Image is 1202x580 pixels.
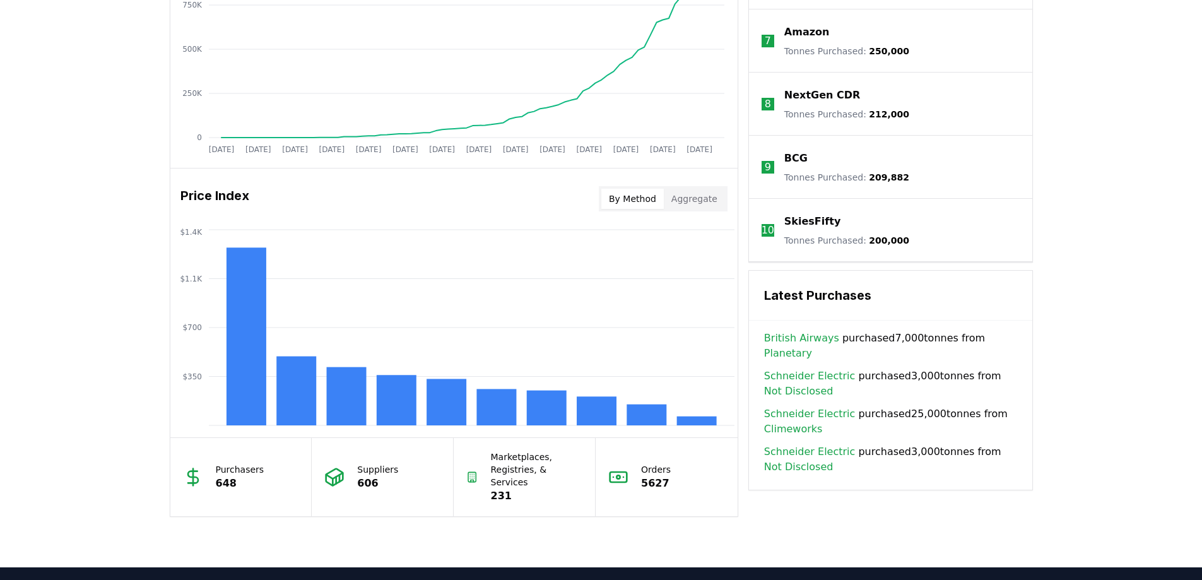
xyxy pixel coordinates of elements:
[664,189,725,209] button: Aggregate
[491,451,583,488] p: Marketplaces, Registries, & Services
[764,406,855,422] a: Schneider Electric
[784,25,830,40] a: Amazon
[765,97,771,112] p: 8
[784,88,861,103] a: NextGen CDR
[764,369,1017,399] span: purchased 3,000 tonnes from
[182,45,203,54] tspan: 500K
[282,145,308,154] tspan: [DATE]
[197,133,202,142] tspan: 0
[641,476,671,491] p: 5627
[764,331,1017,361] span: purchased 7,000 tonnes from
[764,384,834,399] a: Not Disclosed
[764,459,834,475] a: Not Disclosed
[869,235,909,246] span: 200,000
[357,463,398,476] p: Suppliers
[764,286,1017,305] h3: Latest Purchases
[686,145,712,154] tspan: [DATE]
[869,109,909,119] span: 212,000
[765,160,771,175] p: 9
[491,488,583,504] p: 231
[182,89,203,98] tspan: 250K
[466,145,492,154] tspan: [DATE]
[784,45,909,57] p: Tonnes Purchased :
[502,145,528,154] tspan: [DATE]
[764,369,855,384] a: Schneider Electric
[784,171,909,184] p: Tonnes Purchased :
[613,145,639,154] tspan: [DATE]
[429,145,455,154] tspan: [DATE]
[216,463,264,476] p: Purchasers
[392,145,418,154] tspan: [DATE]
[784,214,840,229] a: SkiesFifty
[182,1,203,9] tspan: 750K
[180,228,203,237] tspan: $1.4K
[784,234,909,247] p: Tonnes Purchased :
[764,444,1017,475] span: purchased 3,000 tonnes from
[180,275,203,283] tspan: $1.1K
[216,476,264,491] p: 648
[182,323,202,332] tspan: $700
[650,145,676,154] tspan: [DATE]
[762,223,774,238] p: 10
[355,145,381,154] tspan: [DATE]
[764,406,1017,437] span: purchased 25,000 tonnes from
[869,46,909,56] span: 250,000
[182,372,202,381] tspan: $350
[764,331,839,346] a: British Airways
[539,145,565,154] tspan: [DATE]
[641,463,671,476] p: Orders
[784,108,909,121] p: Tonnes Purchased :
[784,151,808,166] a: BCG
[764,422,823,437] a: Climeworks
[319,145,345,154] tspan: [DATE]
[208,145,234,154] tspan: [DATE]
[869,172,909,182] span: 209,882
[601,189,664,209] button: By Method
[765,33,771,49] p: 7
[180,186,249,211] h3: Price Index
[576,145,602,154] tspan: [DATE]
[357,476,398,491] p: 606
[764,444,855,459] a: Schneider Electric
[245,145,271,154] tspan: [DATE]
[764,346,812,361] a: Planetary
